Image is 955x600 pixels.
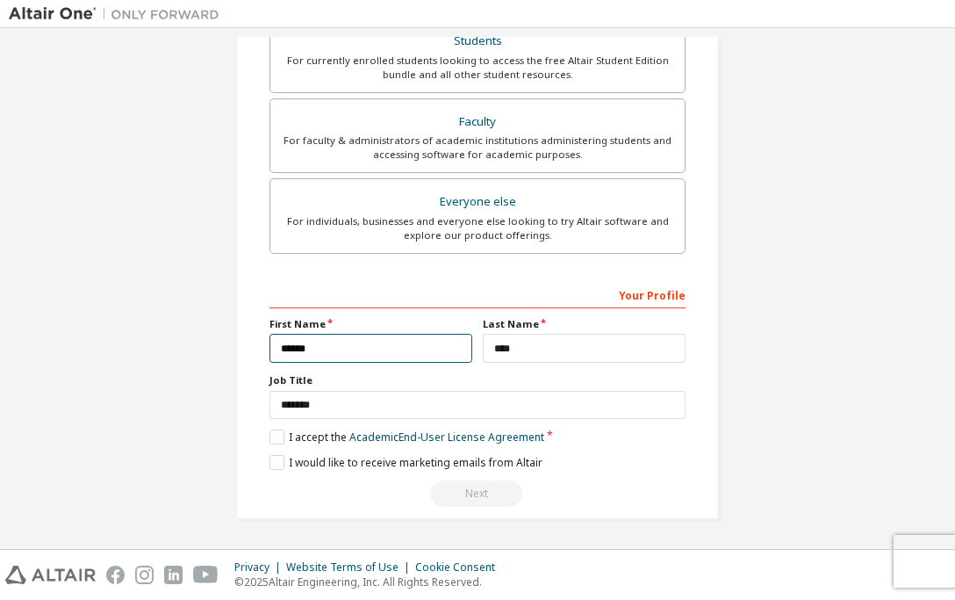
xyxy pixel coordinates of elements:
img: linkedin.svg [164,566,183,584]
label: First Name [269,317,472,331]
div: For individuals, businesses and everyone else looking to try Altair software and explore our prod... [281,214,674,242]
div: Faculty [281,110,674,134]
a: Academic End-User License Agreement [349,430,544,445]
div: Cookie Consent [415,560,506,575]
div: For currently enrolled students looking to access the free Altair Student Edition bundle and all ... [281,54,674,82]
div: Privacy [234,560,286,575]
img: instagram.svg [135,566,154,584]
img: facebook.svg [106,566,125,584]
label: Last Name [483,317,686,331]
label: Job Title [269,373,686,387]
div: For faculty & administrators of academic institutions administering students and accessing softwa... [281,134,674,162]
img: Altair One [9,5,228,23]
label: I would like to receive marketing emails from Altair [269,455,542,470]
div: Your Profile [269,280,686,308]
div: Everyone else [281,190,674,214]
div: Students [281,29,674,54]
div: Website Terms of Use [286,560,415,575]
img: altair_logo.svg [5,566,96,584]
img: youtube.svg [193,566,219,584]
div: Read and acccept EULA to continue [269,481,686,507]
p: © 2025 Altair Engineering, Inc. All Rights Reserved. [234,575,506,589]
label: I accept the [269,430,544,445]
